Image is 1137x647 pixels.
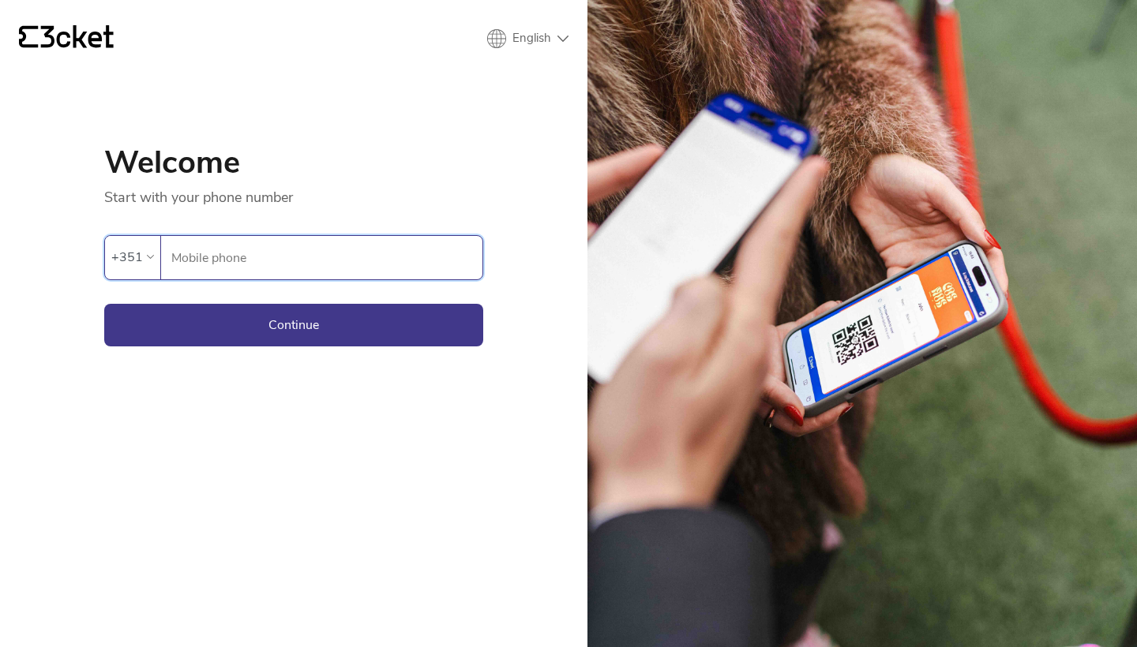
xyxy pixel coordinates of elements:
h1: Welcome [104,147,483,178]
p: Start with your phone number [104,178,483,207]
input: Mobile phone [171,236,482,279]
g: {' '} [19,26,38,48]
label: Mobile phone [161,236,482,280]
a: {' '} [19,25,114,52]
div: +351 [111,245,143,269]
button: Continue [104,304,483,346]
